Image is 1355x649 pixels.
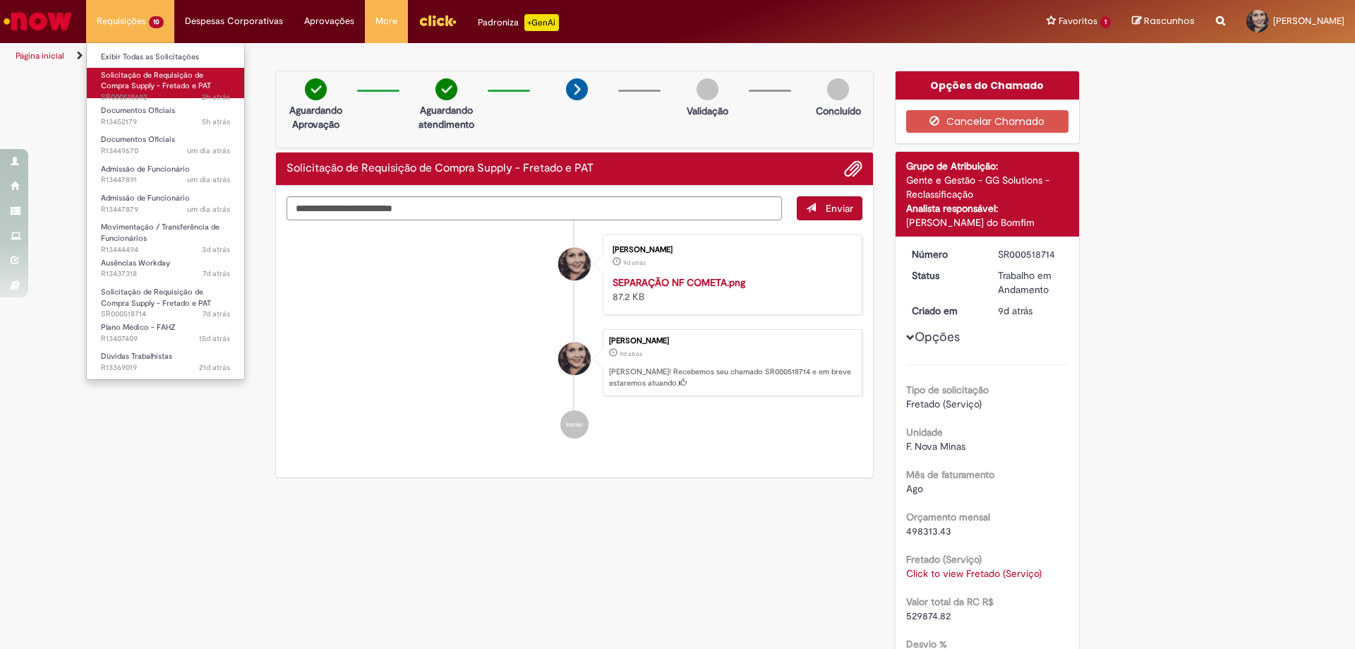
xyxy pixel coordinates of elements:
span: Dúvidas Trabalhistas [101,351,172,362]
span: More [375,14,397,28]
textarea: Digite sua mensagem aqui... [287,196,782,220]
span: 9d atrás [623,258,646,267]
time: 19/08/2025 16:11:49 [623,258,646,267]
span: Enviar [826,202,853,215]
span: Rascunhos [1144,14,1195,28]
span: 21d atrás [199,362,230,373]
b: Unidade [906,426,943,439]
span: F. Nova Minas [906,440,965,453]
dt: Número [901,247,988,261]
a: Aberto SR000518692 : Solicitação de Requisição de Compra Supply - Fretado e PAT [87,68,244,98]
div: Renata Luciane De Souza Faria Conrado [558,343,591,375]
span: 498313.43 [906,525,951,537]
span: R13452179 [101,117,230,128]
span: Documentos Oficiais [101,105,175,116]
a: Click to view Fretado (Serviço) [906,567,1042,580]
dt: Criado em [901,304,988,318]
img: check-circle-green.png [435,78,457,100]
a: Aberto R13369019 : Dúvidas Trabalhistas [87,349,244,375]
span: R13444494 [101,244,230,256]
span: 9d atrás [998,304,1032,317]
div: [PERSON_NAME] do Bomfim [906,215,1069,230]
img: img-circle-grey.png [827,78,849,100]
time: 25/08/2025 14:16:27 [202,244,230,255]
a: Aberto R13437318 : Ausências Workday [87,256,244,282]
ul: Trilhas de página [11,43,893,69]
p: Aguardando atendimento [412,103,481,131]
p: Aguardando Aprovação [282,103,350,131]
a: Página inicial [16,50,64,61]
a: Aberto R13447879 : Admissão de Funcionário [87,191,244,217]
span: R13449670 [101,145,230,157]
a: Aberto R13447891 : Admissão de Funcionário [87,162,244,188]
time: 26/08/2025 11:39:19 [187,174,230,185]
time: 13/08/2025 09:07:57 [199,333,230,344]
span: Plano Médico - FAHZ [101,322,176,333]
a: Aberto R13449670 : Documentos Oficiais [87,132,244,158]
div: Renata Luciane De Souza Faria Conrado [558,248,591,280]
img: arrow-next.png [566,78,588,100]
span: um dia atrás [187,204,230,215]
button: Adicionar anexos [844,160,862,178]
a: Exibir Todas as Solicitações [87,49,244,65]
time: 26/08/2025 16:46:41 [187,145,230,156]
span: SR000518692 [101,92,230,103]
span: Aprovações [304,14,354,28]
span: 5h atrás [202,117,230,127]
span: R13369019 [101,362,230,374]
b: Tipo de solicitação [906,383,989,396]
div: [PERSON_NAME] [613,246,848,254]
p: +GenAi [524,14,559,31]
b: Mês de faturamento [906,468,994,481]
time: 21/08/2025 16:15:26 [203,268,230,279]
time: 26/08/2025 11:37:30 [187,204,230,215]
li: Renata Luciane De Souza Faria Conrado [287,329,862,397]
div: [PERSON_NAME] [609,337,855,345]
button: Enviar [797,196,862,220]
div: 87.2 KB [613,275,848,304]
span: Movimentação / Transferência de Funcionários [101,222,219,244]
span: Favoritos [1059,14,1097,28]
dt: Status [901,268,988,282]
img: ServiceNow [1,7,74,35]
time: 19/08/2025 16:11:37 [998,304,1032,317]
p: [PERSON_NAME]! Recebemos seu chamado SR000518714 e em breve estaremos atuando. [609,367,855,388]
span: Documentos Oficiais [101,134,175,145]
time: 27/08/2025 14:44:26 [202,92,230,102]
a: Aberto R13444494 : Movimentação / Transferência de Funcionários [87,220,244,250]
span: SR000518714 [101,309,230,320]
div: Gente e Gestão - GG Solutions - Reclassificação [906,173,1069,201]
span: [PERSON_NAME] [1273,15,1344,27]
span: Ago [906,482,923,495]
span: Solicitação de Requisição de Compra Supply - Fretado e PAT [101,70,211,92]
div: 19/08/2025 16:11:37 [998,304,1064,318]
span: 3d atrás [202,244,230,255]
span: R13447879 [101,204,230,215]
img: check-circle-green.png [305,78,327,100]
a: SEPARAÇÃO NF COMETA.png [613,276,745,289]
span: Requisições [97,14,146,28]
time: 20/08/2025 18:23:31 [203,309,230,319]
h2: Solicitação de Requisição de Compra Supply - Fretado e PAT Histórico de tíquete [287,162,594,175]
a: Aberto R13452179 : Documentos Oficiais [87,103,244,129]
span: um dia atrás [187,174,230,185]
time: 27/08/2025 12:16:52 [202,117,230,127]
span: 529874.82 [906,609,951,622]
div: Trabalho em Andamento [998,268,1064,297]
span: Admissão de Funcionário [101,193,190,203]
div: Padroniza [478,14,559,31]
span: Ausências Workday [101,258,170,268]
div: Analista responsável: [906,201,1069,215]
button: Cancelar Chamado [906,110,1069,133]
span: R13407409 [101,333,230,345]
p: Concluído [816,104,861,118]
ul: Requisições [86,42,245,380]
span: 9d atrás [620,350,642,358]
span: 15d atrás [199,333,230,344]
img: img-circle-grey.png [697,78,718,100]
span: Solicitação de Requisição de Compra Supply - Fretado e PAT [101,287,211,309]
span: 1 [1100,16,1111,28]
time: 07/08/2025 11:44:31 [199,362,230,373]
span: 7d atrás [203,309,230,319]
span: 10 [149,16,164,28]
